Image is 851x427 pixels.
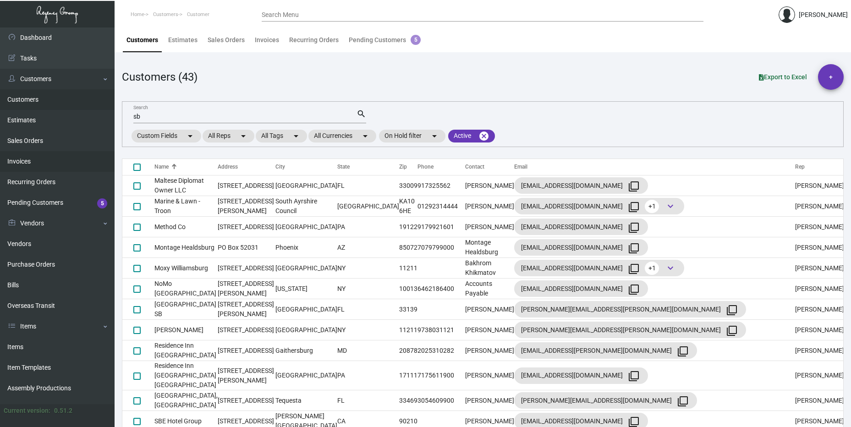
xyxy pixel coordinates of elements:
[795,258,844,279] td: [PERSON_NAME]
[628,222,639,233] mat-icon: filter_none
[465,279,514,299] td: Accounts Payable
[779,6,795,23] img: admin@bootstrapmaster.com
[795,361,844,390] td: [PERSON_NAME]
[337,237,399,258] td: AZ
[337,390,399,411] td: FL
[255,35,279,45] div: Invoices
[478,131,489,142] mat-icon: cancel
[795,163,805,171] div: Rep
[759,73,807,81] span: Export to Excel
[337,175,399,196] td: FL
[154,237,218,258] td: Montage Healdsburg
[417,320,465,340] td: 9738031121
[218,320,275,340] td: [STREET_ADDRESS]
[122,69,198,85] div: Customers (43)
[465,217,514,237] td: [PERSON_NAME]
[218,196,275,217] td: [STREET_ADDRESS][PERSON_NAME]
[795,217,844,237] td: [PERSON_NAME]
[275,361,337,390] td: [GEOGRAPHIC_DATA]
[795,390,844,411] td: [PERSON_NAME]
[337,258,399,279] td: NY
[357,109,366,120] mat-icon: search
[185,131,196,142] mat-icon: arrow_drop_down
[465,361,514,390] td: [PERSON_NAME]
[275,299,337,320] td: [GEOGRAPHIC_DATA]
[465,320,514,340] td: [PERSON_NAME]
[218,163,275,171] div: Address
[417,390,465,411] td: 3054609900
[521,393,690,408] div: [PERSON_NAME][EMAIL_ADDRESS][DOMAIN_NAME]
[448,130,495,142] mat-chip: Active
[275,196,337,217] td: South Ayrshire Council
[521,281,641,296] div: [EMAIL_ADDRESS][DOMAIN_NAME]
[275,390,337,411] td: Tequesta
[818,64,844,90] button: +
[399,237,417,258] td: 85072
[645,200,659,213] span: +1
[4,406,50,416] div: Current version:
[154,258,218,279] td: Moxy Williamsburg
[154,390,218,411] td: [GEOGRAPHIC_DATA], [GEOGRAPHIC_DATA]
[465,258,514,279] td: Bakhrom Khikmatov
[399,196,417,217] td: KA10 6HE
[795,237,844,258] td: [PERSON_NAME]
[665,263,676,274] span: keyboard_arrow_down
[337,279,399,299] td: NY
[132,130,201,142] mat-chip: Custom Fields
[154,196,218,217] td: Marine & Lawn - Troon
[256,130,307,142] mat-chip: All Tags
[465,237,514,258] td: Montage Healdsburg
[275,258,337,279] td: [GEOGRAPHIC_DATA]
[54,406,72,416] div: 0.51.2
[291,131,302,142] mat-icon: arrow_drop_down
[218,361,275,390] td: [STREET_ADDRESS][PERSON_NAME]
[726,325,737,336] mat-icon: filter_none
[218,279,275,299] td: [STREET_ADDRESS][PERSON_NAME]
[726,305,737,316] mat-icon: filter_none
[218,175,275,196] td: [STREET_ADDRESS]
[521,323,739,337] div: [PERSON_NAME][EMAIL_ADDRESS][PERSON_NAME][DOMAIN_NAME]
[417,361,465,390] td: 7175611900
[429,131,440,142] mat-icon: arrow_drop_down
[337,217,399,237] td: PA
[208,35,245,45] div: Sales Orders
[154,279,218,299] td: NoMo [GEOGRAPHIC_DATA]
[795,299,844,320] td: [PERSON_NAME]
[417,163,434,171] div: Phone
[465,390,514,411] td: [PERSON_NAME]
[521,199,677,213] div: [EMAIL_ADDRESS][DOMAIN_NAME]
[399,175,417,196] td: 33009
[645,262,659,275] span: +1
[275,163,285,171] div: City
[795,163,844,171] div: Rep
[628,371,639,382] mat-icon: filter_none
[521,240,641,255] div: [EMAIL_ADDRESS][DOMAIN_NAME]
[417,237,465,258] td: 7079799000
[360,131,371,142] mat-icon: arrow_drop_down
[799,10,848,20] div: [PERSON_NAME]
[275,175,337,196] td: [GEOGRAPHIC_DATA]
[289,35,339,45] div: Recurring Orders
[218,340,275,361] td: [STREET_ADDRESS]
[677,346,688,357] mat-icon: filter_none
[337,361,399,390] td: PA
[275,237,337,258] td: Phoenix
[218,390,275,411] td: [STREET_ADDRESS]
[417,340,465,361] td: 2025310282
[628,202,639,213] mat-icon: filter_none
[521,261,677,275] div: [EMAIL_ADDRESS][DOMAIN_NAME]
[417,279,465,299] td: 6462186400
[275,340,337,361] td: Gaithersburg
[399,163,407,171] div: Zip
[521,219,641,234] div: [EMAIL_ADDRESS][DOMAIN_NAME]
[379,130,445,142] mat-chip: On Hold filter
[218,163,238,171] div: Address
[752,69,814,85] button: Export to Excel
[399,217,417,237] td: 19122
[417,217,465,237] td: 9179921601
[665,201,676,212] span: keyboard_arrow_down
[126,35,158,45] div: Customers
[308,130,376,142] mat-chip: All Currencies
[275,163,337,171] div: City
[154,340,218,361] td: Residence Inn [GEOGRAPHIC_DATA]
